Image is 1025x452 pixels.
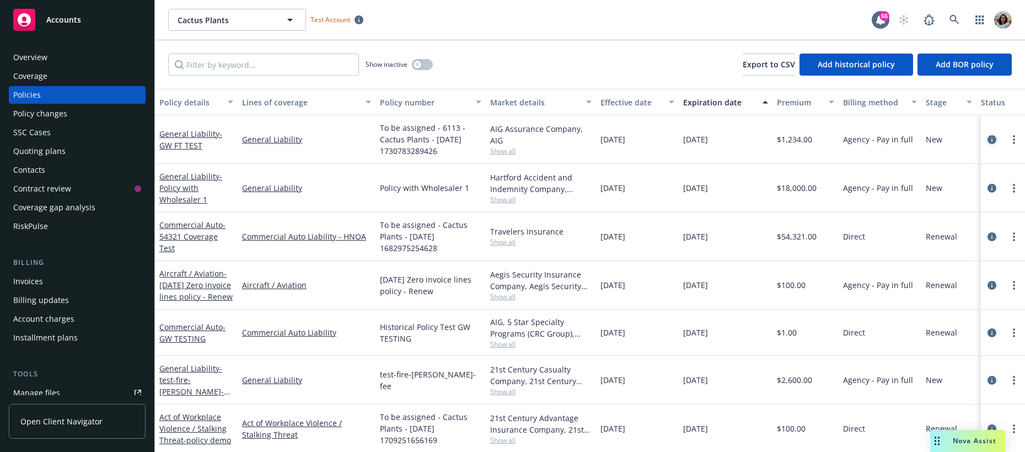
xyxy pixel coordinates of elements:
[159,171,222,205] a: General Liability
[777,327,797,338] span: $1.00
[159,322,226,344] a: Commercial Auto
[777,134,812,145] span: $1,234.00
[985,230,999,243] a: circleInformation
[46,15,81,24] span: Accounts
[1007,230,1021,243] a: more
[1007,422,1021,435] a: more
[155,89,238,115] button: Policy details
[9,180,146,198] a: Contract review
[490,195,592,204] span: Show all
[777,97,822,108] div: Premium
[9,161,146,179] a: Contacts
[242,374,371,386] a: General Liability
[486,89,596,115] button: Market details
[600,327,625,338] span: [DATE]
[926,327,957,338] span: Renewal
[1007,182,1021,195] a: more
[683,182,708,194] span: [DATE]
[985,279,999,292] a: circleInformation
[843,374,913,386] span: Agency - Pay in full
[600,279,625,291] span: [DATE]
[168,9,306,31] button: Cactus Plants
[1007,374,1021,387] a: more
[9,257,146,268] div: Billing
[168,54,359,76] input: Filter by keyword...
[184,435,231,445] span: - policy demo
[13,49,47,66] div: Overview
[159,171,222,205] span: - Policy with Wholesaler 1
[490,316,592,339] div: AIG, 5 Star Specialty Programs (CRC Group), Abacus Insurance Brokers
[926,182,942,194] span: New
[490,292,592,301] span: Show all
[238,89,375,115] button: Lines of coverage
[936,59,994,70] span: Add BOR policy
[777,182,817,194] span: $18,000.00
[242,327,371,338] a: Commercial Auto Liability
[843,97,905,108] div: Billing method
[683,97,756,108] div: Expiration date
[380,122,481,157] span: To be assigned - 6113 - Cactus Plants - [DATE] 1730783289426
[9,49,146,66] a: Overview
[13,384,60,402] div: Manage files
[13,291,69,309] div: Billing updates
[985,422,999,435] a: circleInformation
[242,231,371,242] a: Commercial Auto Liability - HNOA
[799,54,913,76] button: Add historical policy
[9,291,146,309] a: Billing updates
[490,237,592,247] span: Show all
[985,133,999,146] a: circleInformation
[13,180,71,198] div: Contract review
[159,129,222,151] span: - GW FT TEST
[893,9,915,31] a: Start snowing
[600,97,662,108] div: Effective date
[843,231,865,242] span: Direct
[490,412,592,435] div: 21st Century Advantage Insurance Company, 21st Century Insurance Group
[490,226,592,237] div: Travelers Insurance
[985,374,999,387] a: circleInformation
[9,310,146,328] a: Account charges
[9,86,146,104] a: Policies
[13,329,78,347] div: Installment plans
[843,423,865,434] span: Direct
[926,231,957,242] span: Renewal
[600,134,625,145] span: [DATE]
[490,172,592,195] div: Hartford Accident and Indemnity Company, Hartford Insurance Group, Brown & Riding Insurance Servi...
[306,14,368,25] span: Test Account
[777,423,806,434] span: $100.00
[600,231,625,242] span: [DATE]
[777,279,806,291] span: $100.00
[380,369,481,392] span: test-fire-[PERSON_NAME]-fee
[9,199,146,216] a: Coverage gap analysis
[985,182,999,195] a: circleInformation
[159,322,226,344] span: - GW TESTING
[600,423,625,434] span: [DATE]
[843,327,865,338] span: Direct
[13,67,47,85] div: Coverage
[600,182,625,194] span: [DATE]
[490,387,592,396] span: Show all
[994,11,1012,29] img: photo
[178,14,273,26] span: Cactus Plants
[242,417,371,440] a: Act of Workplace Violence / Stalking Threat
[159,363,224,408] a: General Liability
[13,199,95,216] div: Coverage gap analysis
[743,59,795,70] span: Export to CSV
[13,124,51,141] div: SSC Cases
[843,279,913,291] span: Agency - Pay in full
[9,4,146,35] a: Accounts
[380,411,481,446] span: To be assigned - Cactus Plants - [DATE] 1709251656169
[743,54,795,76] button: Export to CSV
[926,279,957,291] span: Renewal
[9,384,146,402] a: Manage files
[1007,326,1021,339] a: more
[159,97,221,108] div: Policy details
[380,274,481,297] span: [DATE] Zero invoice lines policy - Renew
[969,9,991,31] a: Switch app
[917,54,1012,76] button: Add BOR policy
[1007,279,1021,292] a: more
[13,86,41,104] div: Policies
[242,97,359,108] div: Lines of coverage
[683,231,708,242] span: [DATE]
[159,412,231,445] a: Act of Workplace Violence / Stalking Threat
[930,430,944,452] div: Drag to move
